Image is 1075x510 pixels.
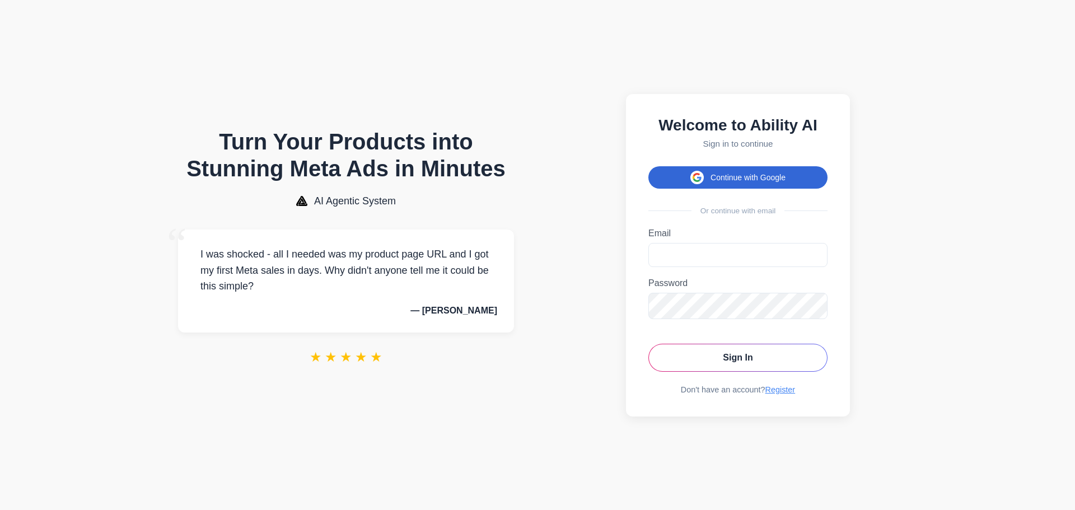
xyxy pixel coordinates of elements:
p: — [PERSON_NAME] [195,306,497,316]
p: I was shocked - all I needed was my product page URL and I got my first Meta sales in days. Why d... [195,246,497,294]
div: Or continue with email [648,207,828,215]
span: ★ [355,349,367,365]
div: Don't have an account? [648,385,828,394]
h1: Turn Your Products into Stunning Meta Ads in Minutes [178,128,514,182]
label: Email [648,228,828,238]
span: ★ [370,349,382,365]
button: Continue with Google [648,166,828,189]
a: Register [765,385,796,394]
button: Sign In [648,344,828,372]
span: “ [167,218,187,269]
h2: Welcome to Ability AI [648,116,828,134]
label: Password [648,278,828,288]
span: ★ [340,349,352,365]
img: AI Agentic System Logo [296,196,307,206]
span: ★ [325,349,337,365]
span: AI Agentic System [314,195,396,207]
p: Sign in to continue [648,139,828,148]
span: ★ [310,349,322,365]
